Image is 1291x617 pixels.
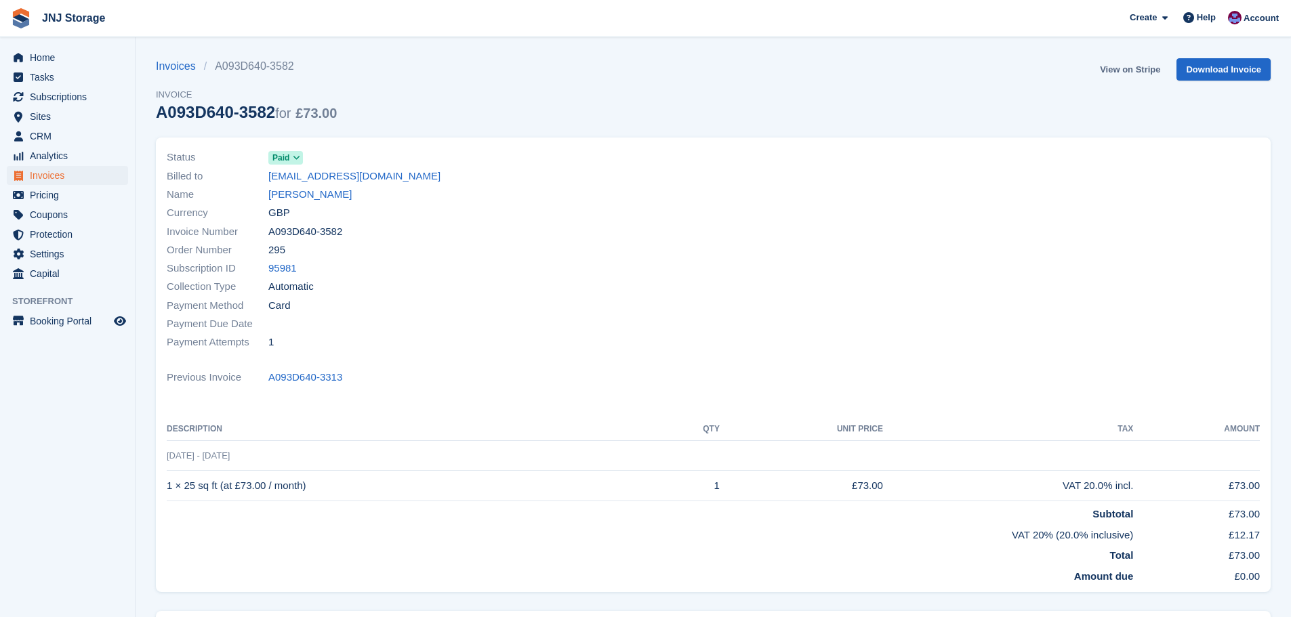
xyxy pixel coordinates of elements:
span: Coupons [30,205,111,224]
span: Paid [272,152,289,164]
span: Create [1130,11,1157,24]
a: A093D640-3313 [268,370,342,385]
a: menu [7,244,128,263]
span: Booking Portal [30,312,111,331]
span: [DATE] - [DATE] [167,450,230,461]
th: Tax [883,419,1133,440]
a: menu [7,127,128,146]
a: menu [7,205,128,224]
a: menu [7,186,128,205]
td: 1 × 25 sq ft (at £73.00 / month) [167,471,660,501]
a: View on Stripe [1094,58,1166,81]
span: Currency [167,205,268,221]
span: Name [167,187,268,203]
a: [EMAIL_ADDRESS][DOMAIN_NAME] [268,169,440,184]
a: menu [7,312,128,331]
span: 295 [268,242,285,258]
nav: breadcrumbs [156,58,337,75]
a: menu [7,225,128,244]
span: Analytics [30,146,111,165]
a: Preview store [112,313,128,329]
span: Account [1244,12,1279,25]
img: Jonathan Scrase [1228,11,1242,24]
div: VAT 20.0% incl. [883,478,1133,494]
span: Help [1197,11,1216,24]
div: A093D640-3582 [156,103,337,121]
a: menu [7,68,128,87]
td: £73.00 [1133,471,1260,501]
span: Invoice [156,88,337,102]
th: QTY [660,419,719,440]
a: menu [7,87,128,106]
a: menu [7,107,128,126]
span: Protection [30,225,111,244]
strong: Total [1110,549,1134,561]
a: 95981 [268,261,297,276]
strong: Amount due [1074,570,1134,582]
span: CRM [30,127,111,146]
a: Invoices [156,58,204,75]
span: Sites [30,107,111,126]
span: Invoice Number [167,224,268,240]
span: Subscriptions [30,87,111,106]
span: Card [268,298,291,314]
a: Download Invoice [1176,58,1271,81]
span: Automatic [268,279,314,295]
a: [PERSON_NAME] [268,187,352,203]
span: Previous Invoice [167,370,268,385]
td: £73.00 [720,471,883,501]
td: 1 [660,471,719,501]
span: Billed to [167,169,268,184]
span: GBP [268,205,290,221]
img: stora-icon-8386f47178a22dfd0bd8f6a31ec36ba5ce8667c1dd55bd0f319d3a0aa187defe.svg [11,8,31,28]
span: Subscription ID [167,261,268,276]
span: Payment Due Date [167,316,268,332]
a: menu [7,146,128,165]
td: £73.00 [1133,501,1260,522]
span: Payment Method [167,298,268,314]
span: £73.00 [295,106,337,121]
td: VAT 20% (20.0% inclusive) [167,522,1133,543]
span: Payment Attempts [167,335,268,350]
a: Paid [268,150,303,165]
span: Storefront [12,295,135,308]
th: Description [167,419,660,440]
span: 1 [268,335,274,350]
a: menu [7,48,128,67]
a: JNJ Storage [37,7,110,29]
span: Home [30,48,111,67]
td: £0.00 [1133,563,1260,584]
span: Invoices [30,166,111,185]
span: Pricing [30,186,111,205]
span: Collection Type [167,279,268,295]
span: A093D640-3582 [268,224,342,240]
td: £73.00 [1133,542,1260,563]
span: Order Number [167,242,268,258]
span: Settings [30,244,111,263]
span: for [275,106,291,121]
a: menu [7,264,128,283]
a: menu [7,166,128,185]
td: £12.17 [1133,522,1260,543]
span: Status [167,150,268,165]
th: Unit Price [720,419,883,440]
strong: Subtotal [1092,508,1133,519]
span: Capital [30,264,111,283]
span: Tasks [30,68,111,87]
th: Amount [1133,419,1260,440]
